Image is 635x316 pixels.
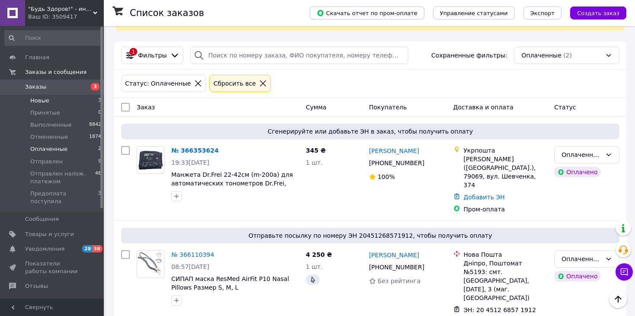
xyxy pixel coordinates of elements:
[563,52,572,59] span: (2)
[369,147,419,155] a: [PERSON_NAME]
[367,157,426,169] div: [PHONE_NUMBER]
[554,271,601,281] div: Оплачено
[171,251,214,258] a: № 366110394
[317,9,417,17] span: Скачать отчет по пром-оплате
[137,251,164,278] img: Фото товару
[25,297,61,305] span: Покупатели
[30,121,72,129] span: Выполненные
[561,150,602,160] div: Оплаченный
[367,261,426,273] div: [PHONE_NUMBER]
[554,167,601,177] div: Оплачено
[530,10,555,16] span: Экспорт
[91,83,99,90] span: 3
[137,147,164,173] img: Фото товару
[30,145,67,153] span: Оплаченные
[464,194,505,201] a: Добавить ЭН
[30,190,98,205] span: Предоплата поступила
[138,51,167,60] span: Фильтры
[464,155,548,189] div: [PERSON_NAME] ([GEOGRAPHIC_DATA].), 79069, вул. Шевченка, 374
[171,263,209,270] span: 08:57[DATE]
[190,47,408,64] input: Поиск по номеру заказа, ФИО покупателя, номеру телефона, Email, номеру накладной
[123,79,192,88] div: Статус: Оплаченные
[30,170,95,185] span: Отправлен налож. платежом
[577,10,619,16] span: Создать заказ
[570,6,626,19] button: Создать заказ
[171,147,218,154] a: № 366353624
[137,146,164,174] a: Фото товару
[369,104,407,111] span: Покупатель
[171,275,289,291] a: СИПАП маска ResMed AirFit P10 Nasal Pillows Размер S, M, L
[306,159,323,166] span: 1 шт.
[4,30,102,46] input: Поиск
[30,109,60,117] span: Принятые
[82,245,92,252] span: 28
[554,104,576,111] span: Статус
[25,260,80,275] span: Показатели работы компании
[30,133,68,141] span: Отмененные
[464,306,536,313] span: ЭН: 20 4512 6857 1912
[98,145,101,153] span: 2
[561,9,626,16] a: Создать заказ
[28,13,104,21] div: Ваш ID: 3509417
[523,6,561,19] button: Экспорт
[137,104,155,111] span: Заказ
[212,79,257,88] div: Сбросить все
[125,127,616,136] span: Сгенерируйте или добавьте ЭН в заказ, чтобы получить оплату
[25,215,59,223] span: Сообщения
[171,171,293,195] a: Манжета Dr.Frei 22-42см (m-200a) для автоматических тонометров Dr.Frei, Microlife, Gamma с одной ...
[25,83,46,91] span: Заказы
[306,263,323,270] span: 1 шт.
[616,263,633,281] button: Чат с покупателем
[30,97,49,105] span: Новые
[464,259,548,302] div: Дніпро, Поштомат №5193: смт. [GEOGRAPHIC_DATA], [DATE], 3 (маг. [GEOGRAPHIC_DATA])
[25,245,64,253] span: Уведомления
[171,159,209,166] span: 19:33[DATE]
[306,147,326,154] span: 345 ₴
[130,8,204,18] h1: Список заказов
[95,170,101,185] span: 46
[89,133,101,141] span: 1874
[30,158,63,166] span: Отправлен
[440,10,508,16] span: Управление статусами
[98,190,101,205] span: 3
[98,109,101,117] span: 0
[431,51,507,60] span: Сохраненные фильтры:
[89,121,101,129] span: 8842
[306,251,332,258] span: 4 250 ₴
[453,104,513,111] span: Доставка и оплата
[25,54,49,61] span: Главная
[310,6,424,19] button: Скачать отчет по пром-оплате
[28,5,93,13] span: "Будь Здоров!" - интернет магазин товаров для здоровья
[137,250,164,278] a: Фото товару
[521,51,561,60] span: Оплаченные
[98,158,101,166] span: 9
[369,251,419,259] a: [PERSON_NAME]
[25,68,87,76] span: Заказы и сообщения
[25,230,74,238] span: Товары и услуги
[464,205,548,214] div: Пром-оплата
[306,104,327,111] span: Сумма
[561,254,602,264] div: Оплаченный
[464,146,548,155] div: Укрпошта
[98,97,101,105] span: 3
[464,250,548,259] div: Нова Пошта
[25,282,48,290] span: Отзывы
[378,278,420,284] span: Без рейтинга
[433,6,515,19] button: Управление статусами
[378,173,395,180] span: 100%
[92,245,102,252] span: 38
[125,231,616,240] span: Отправьте посылку по номеру ЭН 20451268571912, чтобы получить оплату
[609,290,627,308] button: Наверх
